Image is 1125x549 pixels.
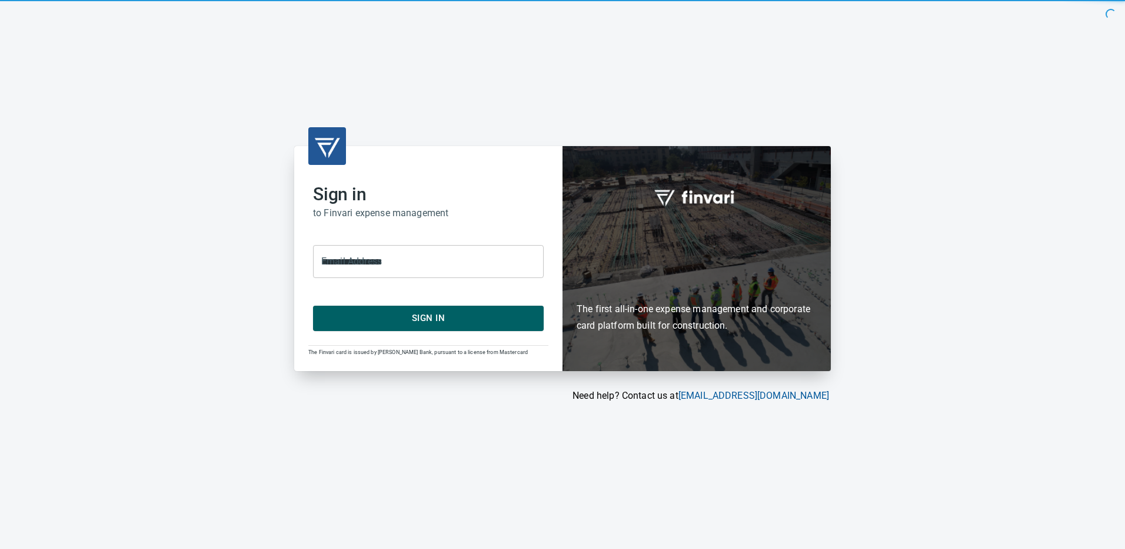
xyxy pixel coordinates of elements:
p: Need help? Contact us at [294,389,829,403]
h2: Sign in [313,184,544,205]
h6: The first all-in-one expense management and corporate card platform built for construction. [577,233,817,334]
span: The Finvari card is issued by [PERSON_NAME] Bank, pursuant to a license from Mastercard [308,349,528,355]
a: [EMAIL_ADDRESS][DOMAIN_NAME] [678,390,829,401]
button: Sign In [313,306,544,330]
div: Finvari [562,146,831,371]
span: Sign In [326,310,531,326]
img: transparent_logo.png [313,132,341,160]
h6: to Finvari expense management [313,205,544,221]
img: fullword_logo_white.png [653,183,741,210]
